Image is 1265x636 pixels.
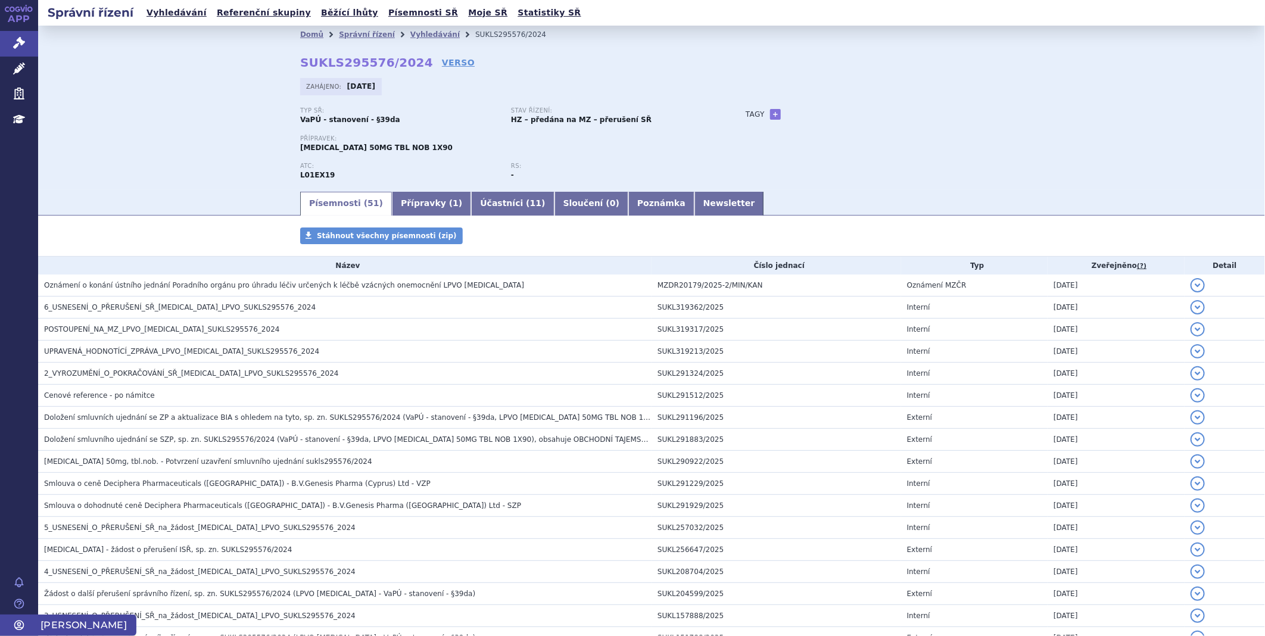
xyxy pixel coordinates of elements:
[44,325,280,333] span: POSTOUPENÍ_NA_MZ_LPVO_QINLOCK_SUKLS295576_2024
[652,473,901,495] td: SUKL291229/2025
[1048,539,1185,561] td: [DATE]
[907,568,930,576] span: Interní
[1137,262,1146,270] abbr: (?)
[610,198,616,208] span: 0
[367,198,379,208] span: 51
[1191,388,1205,403] button: detail
[907,303,930,311] span: Interní
[44,281,524,289] span: Oznámení o konání ústního jednání Poradního orgánu pro úhradu léčiv určených k léčbě vzácných one...
[1191,432,1205,447] button: detail
[652,495,901,517] td: SUKL291929/2025
[511,163,710,170] p: RS:
[511,107,710,114] p: Stav řízení:
[652,363,901,385] td: SUKL291324/2025
[901,257,1048,275] th: Typ
[1191,322,1205,336] button: detail
[38,615,136,636] span: [PERSON_NAME]
[44,303,316,311] span: 6_USNESENÍ_O_PŘERUŠENÍ_SŘ_QINLOCK_LPVO_SUKLS295576_2024
[652,583,901,605] td: SUKL204599/2025
[300,55,433,70] strong: SUKLS295576/2024
[1048,517,1185,539] td: [DATE]
[44,457,372,466] span: QINLOCK 50mg, tbl.nob. - Potvrzení uzavření smluvního ujednání sukls295576/2024
[347,82,376,91] strong: [DATE]
[652,341,901,363] td: SUKL319213/2025
[306,82,344,91] span: Zahájeno:
[44,435,653,444] span: Doložení smluvního ujednání se SZP, sp. zn. SUKLS295576/2024 (VaPÚ - stanovení - §39da, LPVO QINL...
[530,198,541,208] span: 11
[44,347,319,356] span: UPRAVENÁ_HODNOTÍCÍ_ZPRÁVA_LPVO_QINLOCK_SUKLS295576_2024
[392,192,471,216] a: Přípravky (1)
[1048,451,1185,473] td: [DATE]
[652,517,901,539] td: SUKL257032/2025
[652,319,901,341] td: SUKL319317/2025
[907,612,930,620] span: Interní
[907,391,930,400] span: Interní
[907,501,930,510] span: Interní
[907,457,932,466] span: Externí
[907,413,932,422] span: Externí
[511,171,514,179] strong: -
[475,26,562,43] li: SUKLS295576/2024
[44,545,292,554] span: Qinlock - žádost o přerušení ISŘ, sp. zn. SUKLS295576/2024
[907,545,932,554] span: Externí
[339,30,395,39] a: Správní řízení
[652,539,901,561] td: SUKL256647/2025
[1191,609,1205,623] button: detail
[300,163,499,170] p: ATC:
[44,568,356,576] span: 4_USNESENÍ_O_PŘERUŠENÍ_SŘ_na_žádost_QINLOCK_LPVO_SUKLS295576_2024
[652,407,901,429] td: SUKL291196/2025
[1048,429,1185,451] td: [DATE]
[652,385,901,407] td: SUKL291512/2025
[652,429,901,451] td: SUKL291883/2025
[1048,363,1185,385] td: [DATE]
[652,451,901,473] td: SUKL290922/2025
[44,590,475,598] span: Žádost o další přerušení správního řízení, sp. zn. SUKLS295576/2024 (LPVO Qinlock - VaPÚ - stanov...
[453,198,459,208] span: 1
[44,369,339,378] span: 2_VYROZUMĚNÍ_O_POKRAČOVÁNÍ_SŘ_QINLOCK_LPVO_SUKLS295576_2024
[1191,344,1205,358] button: detail
[907,281,967,289] span: Oznámení MZČR
[300,30,323,39] a: Domů
[652,605,901,627] td: SUKL157888/2025
[1191,476,1205,491] button: detail
[694,192,764,216] a: Newsletter
[300,135,722,142] p: Přípravek:
[300,107,499,114] p: Typ SŘ:
[554,192,628,216] a: Sloučení (0)
[514,5,584,21] a: Statistiky SŘ
[1048,495,1185,517] td: [DATE]
[1191,278,1205,292] button: detail
[38,4,143,21] h2: Správní řízení
[1185,257,1265,275] th: Detail
[44,391,155,400] span: Cenové reference - po námitce
[38,257,652,275] th: Název
[300,171,335,179] strong: RIPRETINIB
[317,5,382,21] a: Běžící lhůty
[1048,407,1185,429] td: [DATE]
[1048,583,1185,605] td: [DATE]
[1191,498,1205,513] button: detail
[907,590,932,598] span: Externí
[44,523,356,532] span: 5_USNESENÍ_O_PŘERUŠENÍ_SŘ_na_žádost_QINLOCK_LPVO_SUKLS295576_2024
[907,369,930,378] span: Interní
[1191,454,1205,469] button: detail
[1048,257,1185,275] th: Zveřejněno
[143,5,210,21] a: Vyhledávání
[652,297,901,319] td: SUKL319362/2025
[1191,565,1205,579] button: detail
[44,612,356,620] span: 3_USNESENÍ_O_PŘERUŠENÍ_SŘ_na_žádost_QINLOCK_LPVO_SUKLS295576_2024
[44,479,431,488] span: Smlouva o ceně Deciphera Pharmaceuticals (Netherlands) - B.V.Genesis Pharma (Cyprus) Ltd - VZP
[1048,297,1185,319] td: [DATE]
[628,192,694,216] a: Poznámka
[1191,300,1205,314] button: detail
[511,116,652,124] strong: HZ – předána na MZ – přerušení SŘ
[385,5,462,21] a: Písemnosti SŘ
[1048,341,1185,363] td: [DATE]
[907,347,930,356] span: Interní
[1048,473,1185,495] td: [DATE]
[465,5,511,21] a: Moje SŘ
[1191,410,1205,425] button: detail
[907,325,930,333] span: Interní
[1191,587,1205,601] button: detail
[770,109,781,120] a: +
